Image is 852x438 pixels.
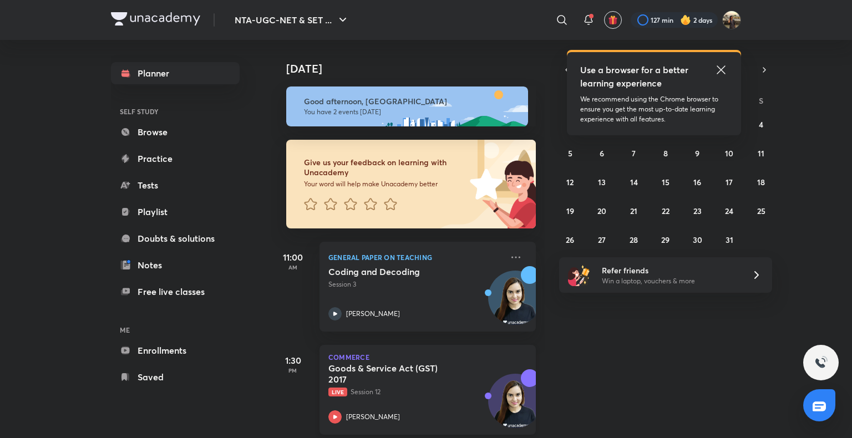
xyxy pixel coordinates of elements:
button: October 9, 2025 [688,144,706,162]
button: October 5, 2025 [561,144,579,162]
button: October 17, 2025 [721,173,738,191]
abbr: October 28, 2025 [630,235,638,245]
img: Avatar [489,277,542,330]
button: October 27, 2025 [593,231,611,248]
h5: 1:30 [271,354,315,367]
abbr: October 25, 2025 [757,206,765,216]
img: feedback_image [432,140,536,228]
abbr: October 8, 2025 [663,148,668,159]
abbr: October 6, 2025 [600,148,604,159]
abbr: October 22, 2025 [662,206,670,216]
abbr: October 10, 2025 [725,148,733,159]
abbr: October 17, 2025 [726,177,733,187]
abbr: October 23, 2025 [693,206,702,216]
a: Browse [111,121,240,143]
button: October 4, 2025 [752,115,770,133]
h6: Give us your feedback on learning with Unacademy [304,157,466,177]
button: October 18, 2025 [752,173,770,191]
h6: Good afternoon, [GEOGRAPHIC_DATA] [304,96,518,106]
button: NTA-UGC-NET & SET ... [228,9,356,31]
button: October 12, 2025 [561,173,579,191]
a: Planner [111,62,240,84]
p: You have 2 events [DATE] [304,108,518,116]
button: October 30, 2025 [688,231,706,248]
h5: 11:00 [271,251,315,264]
img: avatar [608,15,618,25]
button: October 11, 2025 [752,144,770,162]
abbr: October 13, 2025 [598,177,606,187]
button: October 29, 2025 [657,231,674,248]
button: October 24, 2025 [721,202,738,220]
abbr: October 21, 2025 [630,206,637,216]
abbr: October 27, 2025 [598,235,606,245]
abbr: October 19, 2025 [566,206,574,216]
abbr: October 4, 2025 [759,119,763,130]
button: October 15, 2025 [657,173,674,191]
img: afternoon [286,86,528,126]
p: Your word will help make Unacademy better [304,180,466,189]
h4: [DATE] [286,62,547,75]
button: October 23, 2025 [688,202,706,220]
p: [PERSON_NAME] [346,412,400,422]
button: avatar [604,11,622,29]
a: Practice [111,147,240,170]
p: AM [271,264,315,271]
p: Commerce [328,354,527,360]
a: Company Logo [111,12,200,28]
p: We recommend using the Chrome browser to ensure you get the most up-to-date learning experience w... [580,94,728,124]
abbr: October 12, 2025 [566,177,574,187]
button: October 25, 2025 [752,202,770,220]
button: October 28, 2025 [625,231,643,248]
button: October 22, 2025 [657,202,674,220]
img: referral [568,264,590,286]
a: Tests [111,174,240,196]
h5: Coding and Decoding [328,266,466,277]
abbr: October 15, 2025 [662,177,670,187]
abbr: October 29, 2025 [661,235,670,245]
button: October 20, 2025 [593,202,611,220]
abbr: October 7, 2025 [632,148,636,159]
button: October 10, 2025 [721,144,738,162]
img: Company Logo [111,12,200,26]
abbr: October 14, 2025 [630,177,638,187]
p: [PERSON_NAME] [346,309,400,319]
abbr: October 9, 2025 [695,148,699,159]
a: Enrollments [111,339,240,361]
abbr: October 24, 2025 [725,206,733,216]
img: ttu [814,356,828,369]
button: October 14, 2025 [625,173,643,191]
button: October 7, 2025 [625,144,643,162]
button: October 6, 2025 [593,144,611,162]
button: October 21, 2025 [625,202,643,220]
a: Free live classes [111,281,240,303]
p: General Paper on Teaching [328,251,503,264]
p: Session 12 [328,387,503,397]
abbr: October 11, 2025 [758,148,764,159]
button: October 31, 2025 [721,231,738,248]
abbr: October 18, 2025 [757,177,765,187]
img: Avatar [489,380,542,433]
abbr: October 30, 2025 [693,235,702,245]
abbr: Saturday [759,95,763,106]
button: October 19, 2025 [561,202,579,220]
span: Live [328,388,347,396]
a: Playlist [111,201,240,223]
button: October 16, 2025 [688,173,706,191]
img: streak [680,14,691,26]
abbr: October 20, 2025 [597,206,606,216]
h6: Refer friends [602,264,738,276]
h5: Goods & Service Act (GST) 2017 [328,363,466,385]
button: October 13, 2025 [593,173,611,191]
a: Notes [111,254,240,276]
a: Saved [111,366,240,388]
a: Doubts & solutions [111,227,240,249]
p: Session 3 [328,279,503,289]
p: Win a laptop, vouchers & more [602,276,738,286]
abbr: October 5, 2025 [568,148,572,159]
abbr: October 31, 2025 [726,235,733,245]
button: October 8, 2025 [657,144,674,162]
abbr: October 26, 2025 [566,235,574,245]
h5: Use a browser for a better learning experience [580,63,691,90]
abbr: October 16, 2025 [693,177,701,187]
button: October 26, 2025 [561,231,579,248]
